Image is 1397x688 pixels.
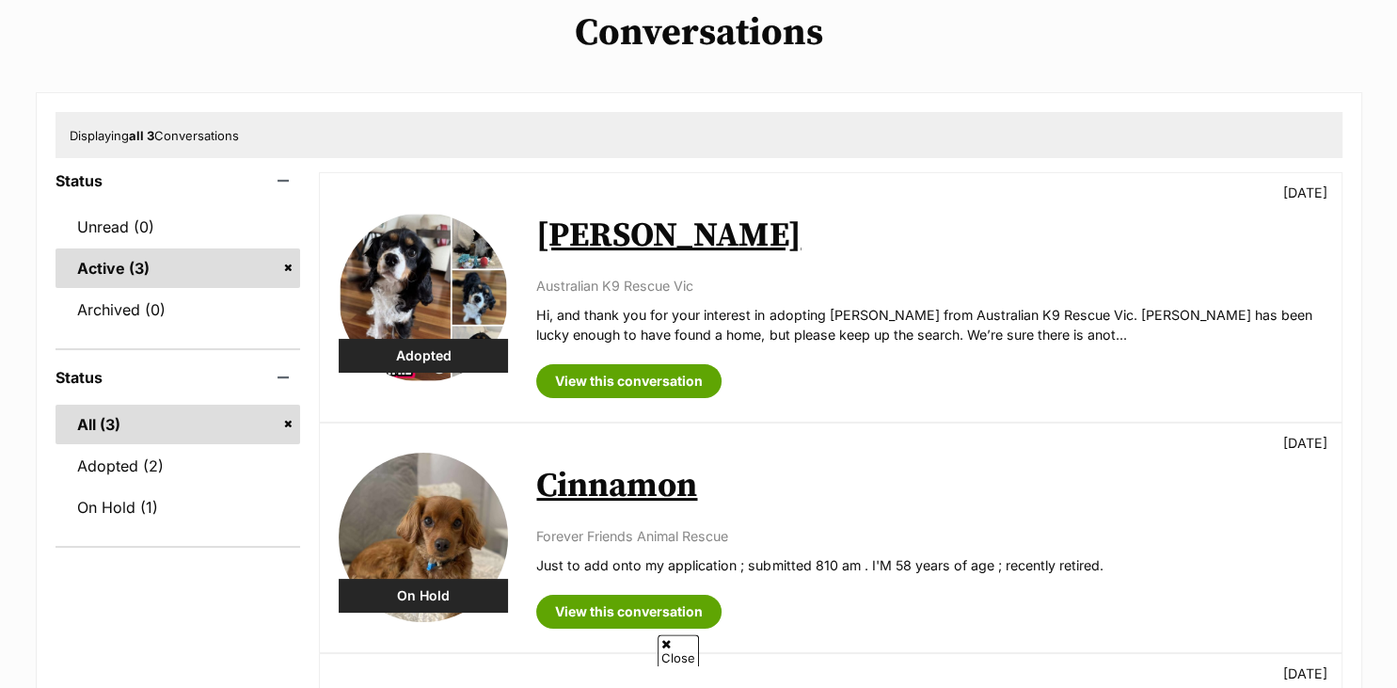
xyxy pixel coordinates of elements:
span: Close [658,634,699,667]
header: Status [56,369,301,386]
p: Australian K9 Rescue Vic [536,276,1322,296]
a: View this conversation [536,595,722,629]
div: On Hold [339,579,508,613]
a: View this conversation [536,364,722,398]
a: On Hold (1) [56,488,301,527]
p: [DATE] [1283,664,1327,683]
p: Forever Friends Animal Rescue [536,526,1322,546]
header: Status [56,172,301,189]
p: [DATE] [1283,183,1327,202]
iframe: Advertisement [698,678,699,679]
a: Active (3) [56,248,301,288]
div: Adopted [339,339,508,373]
a: Unread (0) [56,207,301,247]
a: All (3) [56,405,301,444]
a: Archived (0) [56,290,301,329]
p: Just to add onto my application ; submitted 810 am . I'M 58 years of age ; recently retired. [536,555,1322,575]
strong: all 3 [129,128,154,143]
a: [PERSON_NAME] [536,215,801,257]
a: Cinnamon [536,465,697,507]
img: Cinnamon [339,453,508,622]
p: [DATE] [1283,433,1327,453]
a: Adopted (2) [56,446,301,486]
p: Hi, and thank you for your interest in adopting [PERSON_NAME] from Australian K9 Rescue Vic. [PER... [536,305,1322,345]
span: Displaying Conversations [70,128,239,143]
img: Stormie [339,213,508,382]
